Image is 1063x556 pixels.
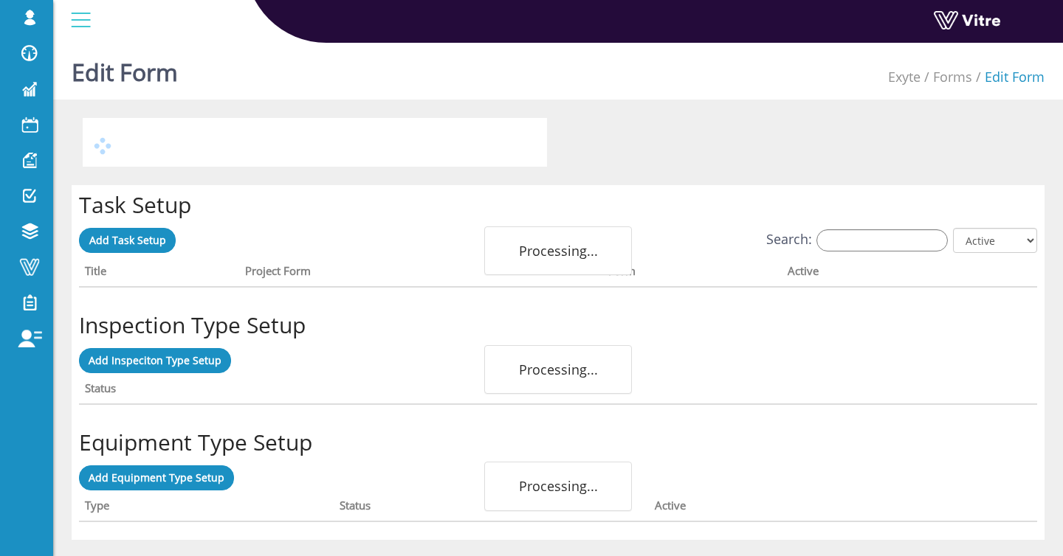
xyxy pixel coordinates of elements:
[649,494,957,522] th: Active
[79,192,1037,217] h2: Task Setup
[334,494,648,522] th: Status
[79,377,508,405] th: Status
[766,229,948,251] label: Search:
[79,348,231,373] a: Add Inspeciton Type Setup
[79,430,1037,454] h2: Equipment Type Setup
[79,228,176,253] a: Add Task Setup
[484,226,632,275] div: Processing...
[484,345,632,394] div: Processing...
[484,462,632,510] div: Processing...
[972,66,1045,87] li: Edit Form
[79,465,234,490] a: Add Equipment Type Setup
[602,260,781,288] th: Form
[239,260,603,288] th: Project Form
[72,37,178,100] h1: Edit Form
[89,233,166,247] span: Add Task Setup
[816,229,948,251] input: Search:
[782,260,985,288] th: Active
[79,313,1037,337] h2: Inspection Type Setup
[933,68,972,86] a: Forms
[89,470,224,484] span: Add Equipment Type Setup
[888,68,921,86] a: Exyte
[79,494,334,522] th: Type
[79,260,239,288] th: Title
[89,353,221,367] span: Add Inspeciton Type Setup
[508,377,929,405] th: Active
